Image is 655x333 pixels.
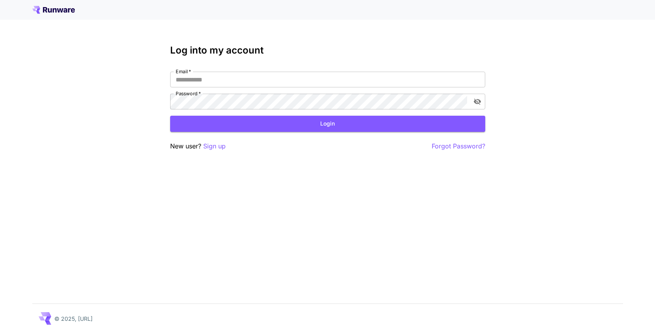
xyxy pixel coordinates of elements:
[470,94,484,109] button: toggle password visibility
[432,141,485,151] button: Forgot Password?
[54,314,93,323] p: © 2025, [URL]
[170,141,226,151] p: New user?
[176,68,191,75] label: Email
[170,116,485,132] button: Login
[176,90,201,97] label: Password
[203,141,226,151] button: Sign up
[170,45,485,56] h3: Log into my account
